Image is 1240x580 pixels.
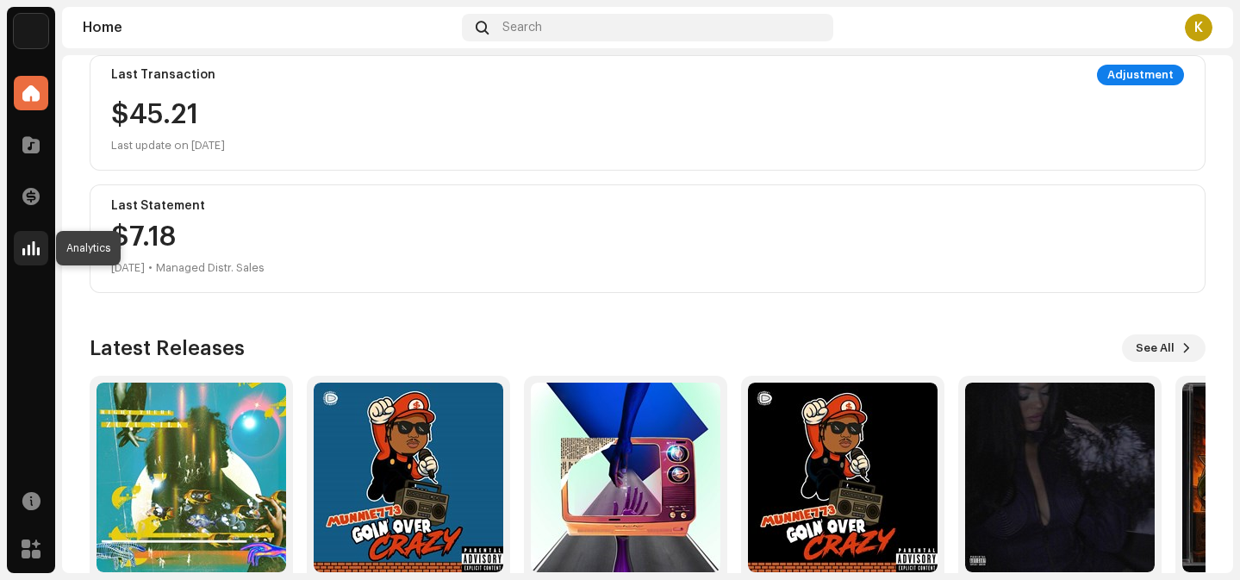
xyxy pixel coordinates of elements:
[1122,334,1206,362] button: See All
[111,199,1184,213] div: Last Statement
[111,135,225,156] div: Last update on [DATE]
[90,334,245,362] h3: Latest Releases
[14,14,48,48] img: 4d355f5d-9311-46a2-b30d-525bdb8252bf
[965,383,1155,572] img: 17d0db18-3b20-477c-811f-ec7114d1f41d
[156,258,265,278] div: Managed Distr. Sales
[148,258,153,278] div: •
[83,21,455,34] div: Home
[111,258,145,278] div: [DATE]
[502,21,542,34] span: Search
[748,383,938,572] img: ff79aa82-2006-4de6-82e6-24d335be1abc
[1185,14,1212,41] div: K
[111,68,215,82] div: Last Transaction
[314,383,503,572] img: 780ba160-ac68-427b-a058-fc68c959b772
[531,383,720,572] img: f6b1d5e0-3157-492d-b476-85a629f4e06e
[97,383,286,572] img: 073f84f7-ae06-404e-be98-54a713a46d97
[1136,331,1175,365] span: See All
[90,184,1206,293] re-o-card-value: Last Statement
[1097,65,1184,85] div: Adjustment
